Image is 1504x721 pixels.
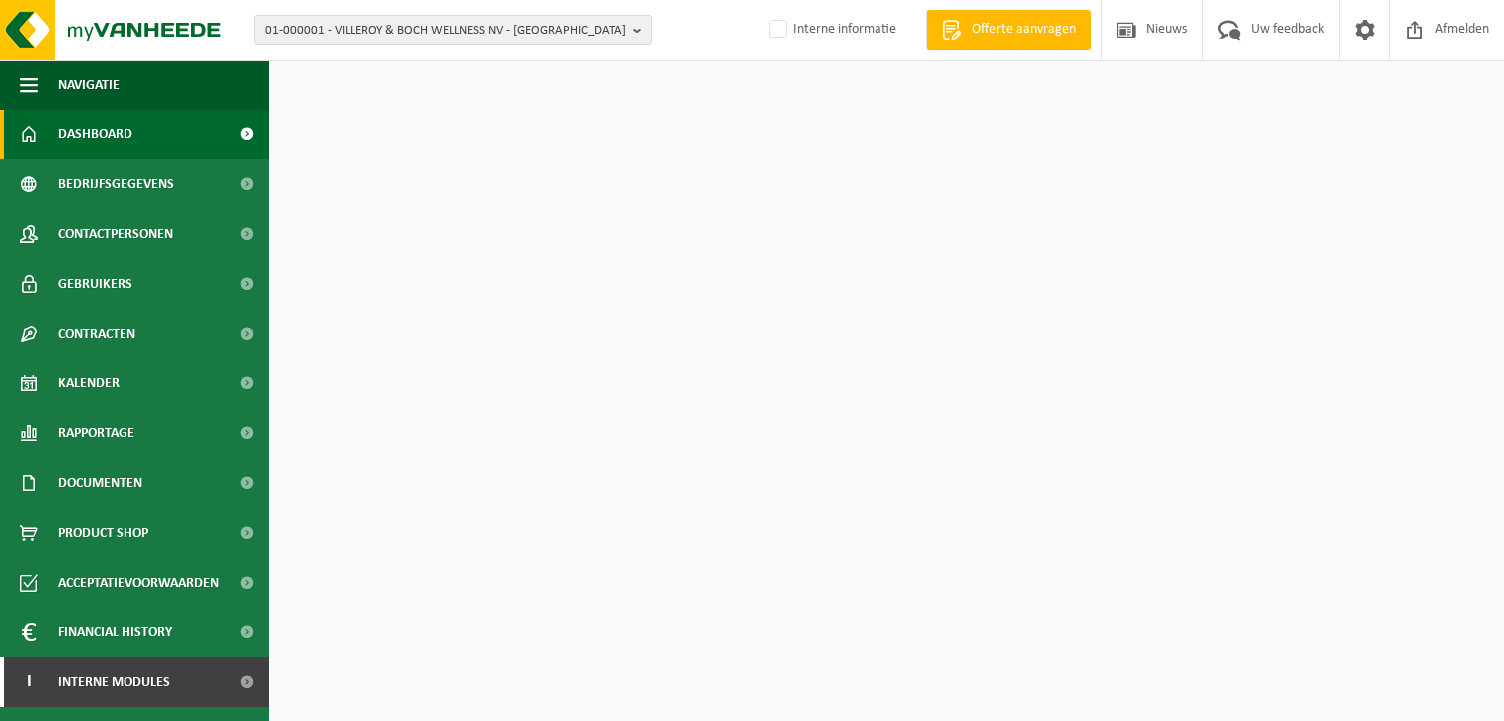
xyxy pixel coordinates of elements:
[254,15,652,45] button: 01-000001 - VILLEROY & BOCH WELLNESS NV - [GEOGRAPHIC_DATA]
[20,657,38,707] span: I
[58,508,148,558] span: Product Shop
[58,558,219,607] span: Acceptatievoorwaarden
[265,16,626,46] span: 01-000001 - VILLEROY & BOCH WELLNESS NV - [GEOGRAPHIC_DATA]
[765,15,896,45] label: Interne informatie
[967,20,1081,40] span: Offerte aanvragen
[926,10,1091,50] a: Offerte aanvragen
[58,408,134,458] span: Rapportage
[58,159,174,209] span: Bedrijfsgegevens
[58,657,170,707] span: Interne modules
[58,60,120,110] span: Navigatie
[58,259,132,309] span: Gebruikers
[58,209,173,259] span: Contactpersonen
[58,309,135,359] span: Contracten
[58,607,172,657] span: Financial History
[58,359,120,408] span: Kalender
[58,110,132,159] span: Dashboard
[58,458,142,508] span: Documenten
